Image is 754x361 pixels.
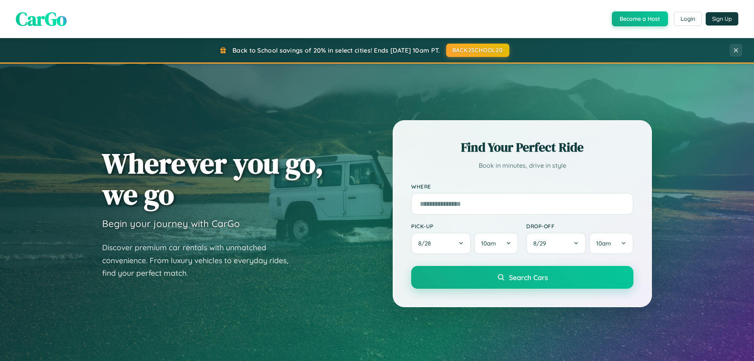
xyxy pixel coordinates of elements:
button: 8/28 [411,233,471,254]
button: BACK2SCHOOL20 [446,44,509,57]
h1: Wherever you go, we go [102,148,324,210]
h2: Find Your Perfect Ride [411,139,633,156]
span: Back to School savings of 20% in select cities! Ends [DATE] 10am PT. [232,46,440,54]
span: 10am [481,240,496,247]
label: Pick-up [411,223,518,229]
button: 10am [589,233,633,254]
span: 8 / 28 [418,240,435,247]
button: Login [674,12,702,26]
p: Book in minutes, drive in style [411,160,633,171]
p: Discover premium car rentals with unmatched convenience. From luxury vehicles to everyday rides, ... [102,241,298,280]
span: Search Cars [509,273,548,282]
span: CarGo [16,6,67,32]
span: 10am [596,240,611,247]
button: 8/29 [526,233,586,254]
button: Sign Up [706,12,738,26]
button: Become a Host [612,11,668,26]
label: Where [411,183,633,190]
h3: Begin your journey with CarGo [102,218,240,229]
span: 8 / 29 [533,240,550,247]
label: Drop-off [526,223,633,229]
button: 10am [474,233,518,254]
button: Search Cars [411,266,633,289]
